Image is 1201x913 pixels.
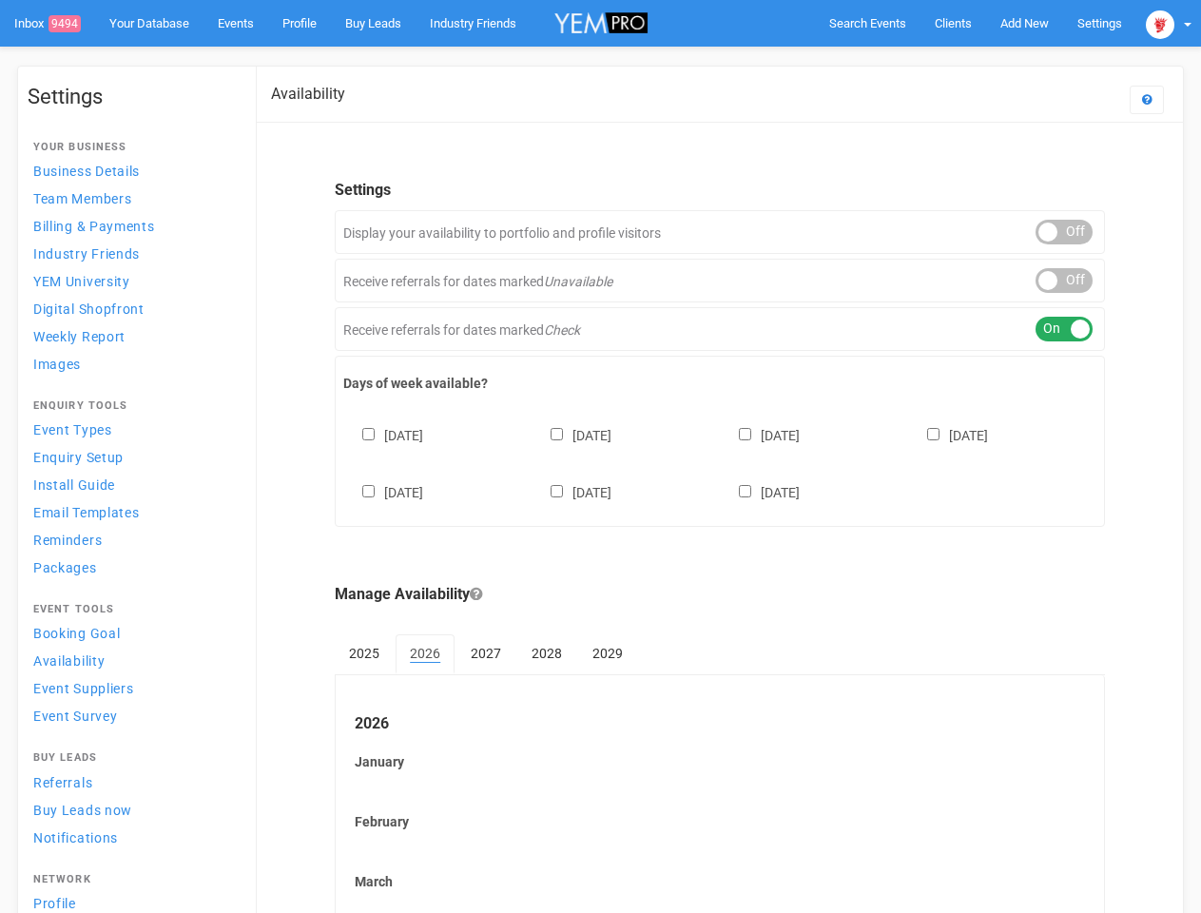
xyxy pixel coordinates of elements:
div: Display your availability to portfolio and profile visitors [335,210,1105,254]
label: January [355,752,1085,771]
span: Digital Shopfront [33,301,145,317]
label: [DATE] [532,481,611,502]
h4: Your Business [33,142,231,153]
span: Business Details [33,164,140,179]
span: Install Guide [33,477,115,493]
label: [DATE] [532,424,611,445]
input: [DATE] [739,485,751,497]
input: [DATE] [927,428,939,440]
div: Receive referrals for dates marked [335,259,1105,302]
span: Add New [1000,16,1049,30]
a: Reminders [28,527,237,553]
a: Team Members [28,185,237,211]
label: Days of week available? [343,374,1096,393]
legend: Settings [335,180,1105,202]
span: Notifications [33,830,118,845]
span: Clients [935,16,972,30]
span: Images [33,357,81,372]
h4: Network [33,874,231,885]
a: YEM University [28,268,237,294]
legend: 2026 [355,713,1085,735]
span: Enquiry Setup [33,450,124,465]
span: Email Templates [33,505,140,520]
input: [DATE] [362,428,375,440]
a: Billing & Payments [28,213,237,239]
span: Event Types [33,422,112,437]
a: 2027 [456,634,515,672]
a: Email Templates [28,499,237,525]
a: Referrals [28,769,237,795]
label: [DATE] [343,481,423,502]
span: Weekly Report [33,329,126,344]
a: Enquiry Setup [28,444,237,470]
h4: Buy Leads [33,752,231,764]
span: Event Suppliers [33,681,134,696]
a: 2028 [517,634,576,672]
a: Weekly Report [28,323,237,349]
a: Buy Leads now [28,797,237,823]
em: Check [544,322,580,338]
span: 9494 [48,15,81,32]
input: [DATE] [362,485,375,497]
a: Booking Goal [28,620,237,646]
em: Unavailable [544,274,612,289]
h4: Enquiry Tools [33,400,231,412]
a: Packages [28,554,237,580]
div: Receive referrals for dates marked [335,307,1105,351]
label: February [355,812,1085,831]
img: open-uri20250107-2-1pbi2ie [1146,10,1174,39]
span: Event Survey [33,709,117,724]
span: Reminders [33,533,102,548]
a: Availability [28,648,237,673]
a: 2026 [396,634,455,674]
a: Images [28,351,237,377]
span: YEM University [33,274,130,289]
legend: Manage Availability [335,584,1105,606]
a: Event Survey [28,703,237,728]
a: Industry Friends [28,241,237,266]
label: [DATE] [908,424,988,445]
span: Billing & Payments [33,219,155,234]
a: Install Guide [28,472,237,497]
span: Packages [33,560,97,575]
input: [DATE] [739,428,751,440]
label: March [355,872,1085,891]
h2: Availability [271,86,345,103]
a: 2025 [335,634,394,672]
span: Availability [33,653,105,669]
a: Event Types [28,417,237,442]
label: [DATE] [343,424,423,445]
h1: Settings [28,86,237,108]
a: Notifications [28,825,237,850]
a: Business Details [28,158,237,184]
a: Digital Shopfront [28,296,237,321]
label: [DATE] [720,424,800,445]
h4: Event Tools [33,604,231,615]
label: [DATE] [720,481,800,502]
input: [DATE] [551,485,563,497]
input: [DATE] [551,428,563,440]
span: Booking Goal [33,626,120,641]
span: Team Members [33,191,131,206]
a: 2029 [578,634,637,672]
span: Search Events [829,16,906,30]
a: Event Suppliers [28,675,237,701]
